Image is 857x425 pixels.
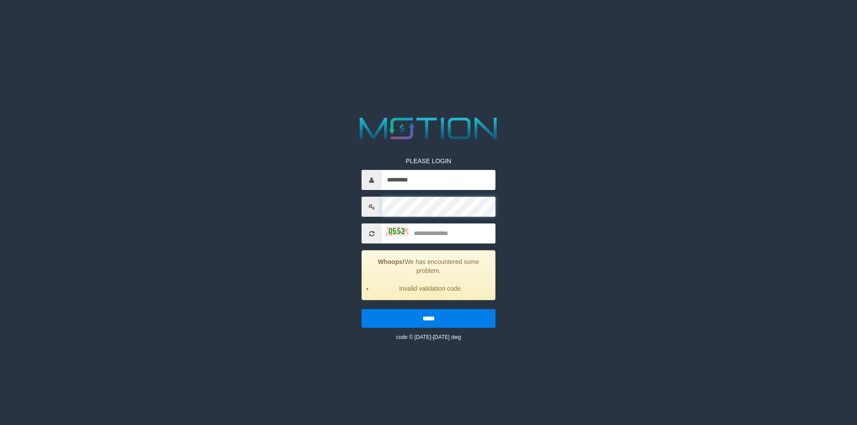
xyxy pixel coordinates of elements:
p: PLEASE LOGIN [362,157,495,165]
li: Invalid validation code. [373,284,488,293]
div: We has encountered some problem. [362,250,495,300]
img: captcha [386,227,408,235]
small: code © [DATE]-[DATE] dwg [396,334,461,340]
img: MOTION_logo.png [354,114,503,143]
strong: Whoops! [378,258,405,265]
